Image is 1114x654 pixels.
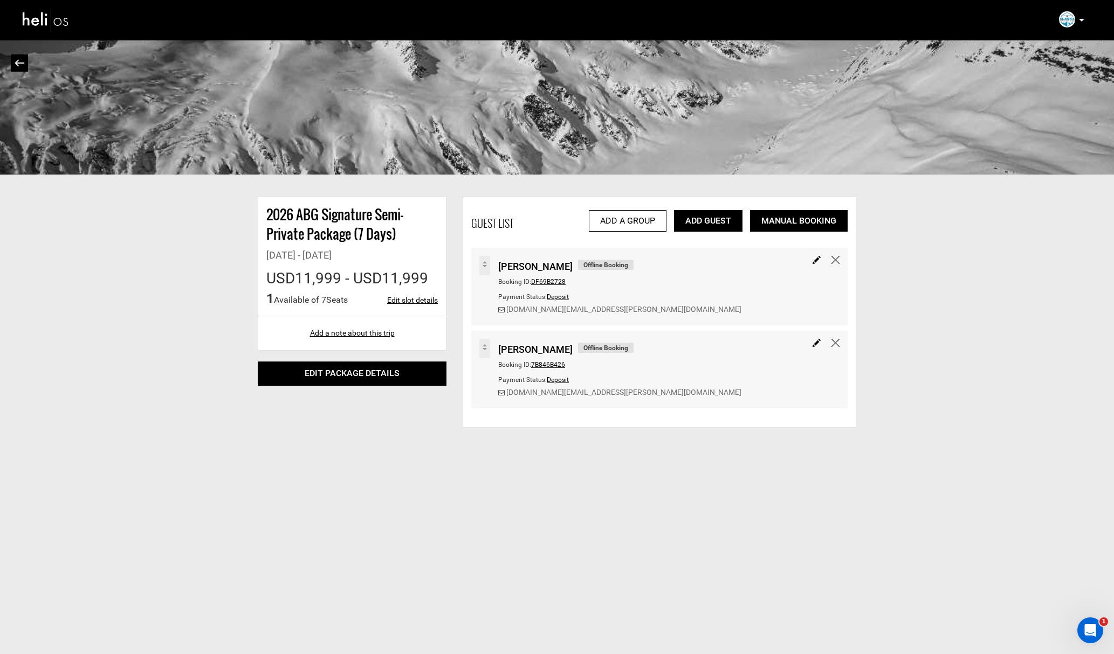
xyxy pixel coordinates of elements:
div: Booking ID: [498,274,794,289]
span: [PERSON_NAME] [498,339,573,357]
img: edit.svg [813,256,821,264]
a: Edit package details [305,368,400,378]
span: DF69B2728 [531,278,566,286]
iframe: Intercom live chat [1077,617,1103,643]
span: 1 [1099,617,1108,626]
div: [DATE] - [DATE] [266,248,438,262]
img: 438683b5cd015f564d7e3f120c79d992.png [1059,11,1075,27]
a: Add a note about this trip [310,329,395,337]
span: 1 [266,291,274,306]
a: 2026 ABG Signature Semi-Private Package (7 Days) [266,204,403,243]
img: close-icon-black.svg [831,256,840,264]
div: Available of 7 [266,289,348,308]
span: 7B846B426 [531,361,565,368]
a: Add Guest [674,210,742,232]
div: Payment Status: [498,372,794,387]
span: Offline Booking [578,260,634,270]
span: Deposit [547,293,569,301]
span: [PERSON_NAME] [498,256,573,274]
button: Edit package details [258,361,446,386]
div: Payment Status: [498,289,794,304]
a: [DOMAIN_NAME][EMAIL_ADDRESS][PERSON_NAME][DOMAIN_NAME] [506,388,741,396]
span: s [343,295,348,305]
div: Booking ID: [498,357,794,372]
img: next [15,59,25,67]
a: [DOMAIN_NAME][EMAIL_ADDRESS][PERSON_NAME][DOMAIN_NAME] [506,305,741,314]
span: Seat [326,295,343,305]
img: edit.svg [813,339,821,347]
div: USD11,999 - USD11,999 [266,268,438,289]
img: heli-logo [22,6,70,34]
a: Manual Booking [750,210,848,232]
a: Edit slot details [387,295,438,305]
span: Deposit [547,376,569,384]
div: Guest List [471,215,513,231]
a: Add a Group [589,210,666,232]
span: Offline Booking [578,343,634,353]
img: close-icon-black.svg [831,339,840,347]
